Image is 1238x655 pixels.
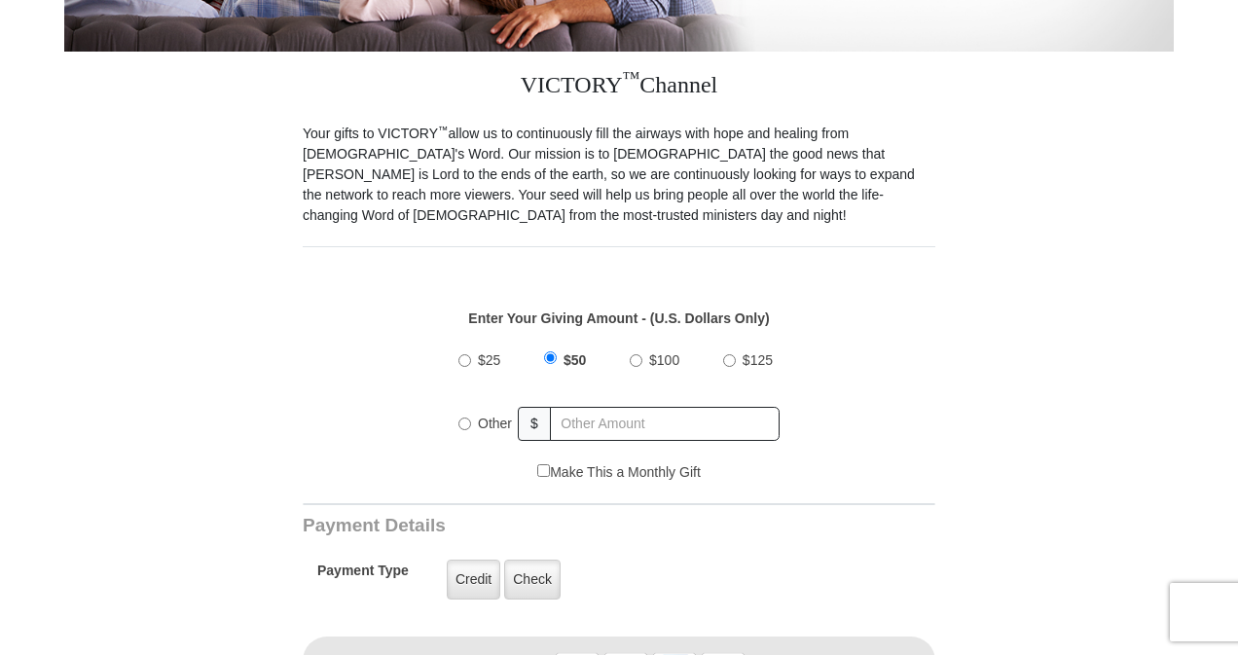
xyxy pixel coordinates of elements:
span: Other [478,416,512,431]
span: $ [518,407,551,441]
h5: Payment Type [317,563,409,589]
span: $25 [478,352,500,368]
label: Check [504,560,561,600]
p: Your gifts to VICTORY allow us to continuously fill the airways with hope and healing from [DEMOG... [303,124,935,226]
input: Other Amount [550,407,780,441]
label: Make This a Monthly Gift [537,462,701,483]
h3: Payment Details [303,515,799,537]
label: Credit [447,560,500,600]
h3: VICTORY Channel [303,52,935,124]
sup: ™ [623,68,640,88]
span: $50 [564,352,586,368]
sup: ™ [438,124,449,135]
span: $100 [649,352,679,368]
input: Make This a Monthly Gift [537,464,550,477]
span: $125 [743,352,773,368]
strong: Enter Your Giving Amount - (U.S. Dollars Only) [468,310,769,326]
